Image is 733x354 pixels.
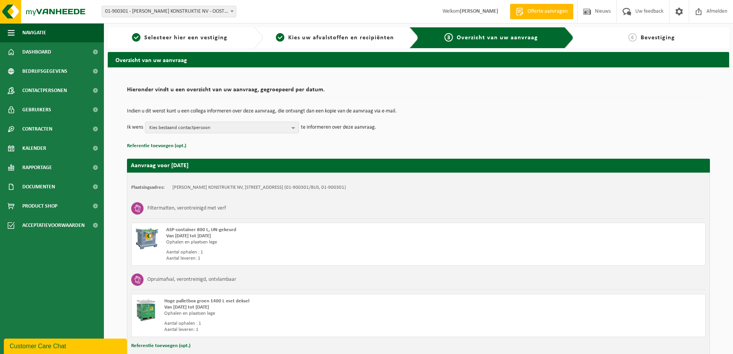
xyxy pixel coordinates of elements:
span: 2 [276,33,284,42]
strong: Van [DATE] tot [DATE] [166,233,211,238]
span: Bevestiging [641,35,675,41]
div: Aantal ophalen : 1 [166,249,449,255]
span: Contactpersonen [22,81,67,100]
span: Offerte aanvragen [526,8,569,15]
a: 1Selecteer hier een vestiging [112,33,248,42]
div: Ophalen en plaatsen lege [164,310,447,317]
span: Documenten [22,177,55,196]
span: Acceptatievoorwaarden [22,216,85,235]
span: Bedrijfsgegevens [22,62,67,81]
img: PB-HB-1400-HPE-GN-11.png [135,298,157,321]
div: Aantal ophalen : 1 [164,320,447,327]
span: Dashboard [22,42,51,62]
span: Overzicht van uw aanvraag [457,35,538,41]
span: Kalender [22,139,46,158]
span: Rapportage [22,158,52,177]
strong: Aanvraag voor [DATE] [131,163,189,169]
h3: Opruimafval, verontreinigd, ontvlambaar [147,273,236,286]
a: Offerte aanvragen [510,4,573,19]
span: ASP-container 800 L, UN-gekeurd [166,227,236,232]
span: 3 [444,33,453,42]
span: 4 [628,33,637,42]
button: Kies bestaand contactpersoon [145,122,299,133]
h2: Overzicht van uw aanvraag [108,52,729,67]
span: Product Shop [22,196,57,216]
strong: Plaatsingsadres: [131,185,165,190]
span: Kies bestaand contactpersoon [149,122,289,134]
h2: Hieronder vindt u een overzicht van uw aanvraag, gegroepeerd per datum. [127,87,710,97]
span: Selecteer hier een vestiging [144,35,227,41]
div: Aantal leveren: 1 [164,327,447,333]
span: Hoge palletbox groen 1400 L met deksel [164,299,249,304]
span: Navigatie [22,23,46,42]
div: Ophalen en plaatsen lege [166,239,449,245]
h3: Filtermatten, verontreinigd met verf [147,202,226,215]
span: Contracten [22,119,52,139]
div: Aantal leveren: 1 [166,255,449,262]
span: 1 [132,33,140,42]
iframe: chat widget [4,337,129,354]
p: Ik wens [127,122,143,133]
p: te informeren over deze aanvraag. [301,122,376,133]
span: Gebruikers [22,100,51,119]
p: Indien u dit wenst kunt u een collega informeren over deze aanvraag, die ontvangt dan een kopie v... [127,109,710,114]
td: [PERSON_NAME] KONSTRUKTIE NV, [STREET_ADDRESS] (01-900301/BUS, 01-900301) [172,185,346,191]
strong: [PERSON_NAME] [460,8,498,14]
span: Kies uw afvalstoffen en recipiënten [288,35,394,41]
span: 01-900301 - VANDAELE KONSTRUKTIE NV - OOSTROZEBEKE [102,6,236,17]
a: 2Kies uw afvalstoffen en recipiënten [267,33,403,42]
button: Referentie toevoegen (opt.) [131,341,190,351]
img: PB-AP-0800-MET-02-01.png [135,227,159,250]
strong: Van [DATE] tot [DATE] [164,305,209,310]
button: Referentie toevoegen (opt.) [127,141,186,151]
